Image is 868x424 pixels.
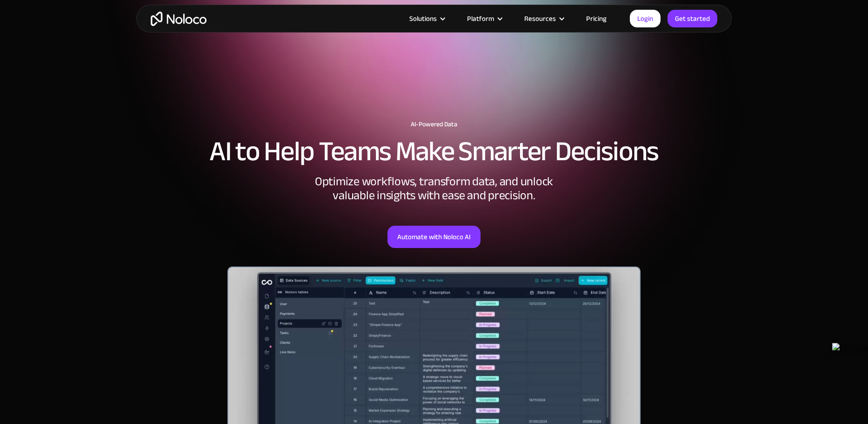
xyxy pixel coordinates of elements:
[151,12,207,26] a: home
[513,13,574,25] div: Resources
[524,13,556,25] div: Resources
[294,175,574,202] div: Optimize workflows, transform data, and unlock valuable insights with ease and precision.
[467,13,494,25] div: Platform
[146,121,722,128] h1: AI-Powered Data
[146,137,722,165] h2: AI to Help Teams Make Smarter Decisions
[455,13,513,25] div: Platform
[409,13,437,25] div: Solutions
[387,226,481,248] a: Automate with Noloco AI
[630,10,661,27] a: Login
[398,13,455,25] div: Solutions
[668,10,717,27] a: Get started
[574,13,618,25] a: Pricing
